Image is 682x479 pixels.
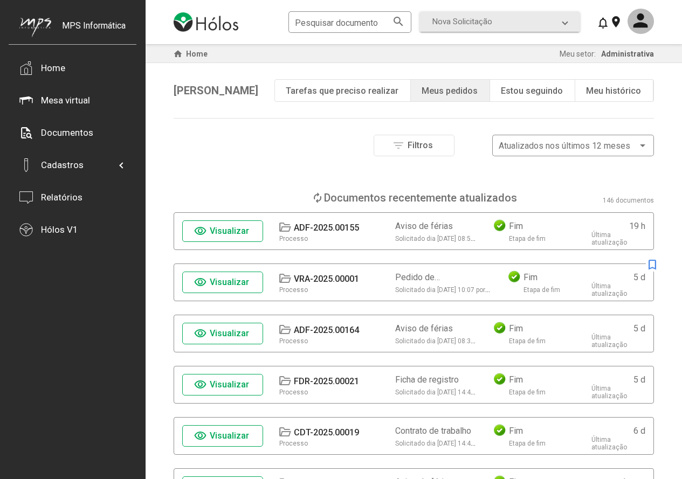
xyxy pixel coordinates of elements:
div: Etapa de fim [509,440,546,447]
div: FDR-2025.00021 [294,376,359,386]
div: 5 d [633,374,645,385]
span: [PERSON_NAME] [174,84,258,97]
div: Estou seguindo [501,86,563,96]
span: Visualizar [210,277,249,287]
div: Etapa de fim [509,388,546,396]
div: Home [41,63,65,73]
button: Visualizar [182,272,263,293]
div: ADF-2025.00155 [294,223,359,233]
mat-icon: search [392,15,405,27]
mat-icon: visibility [194,327,207,340]
span: Home [186,50,208,58]
div: Hólos V1 [41,224,78,235]
span: Nova Solicitação [432,17,492,26]
span: Visualizar [210,328,249,338]
div: VRA-2025.00001 [294,274,359,284]
div: Última atualização [591,282,645,297]
div: Processo [279,286,308,294]
mat-icon: folder_open [278,426,291,439]
div: Fim [509,374,523,385]
div: 146 documentos [603,197,654,204]
div: Aviso de férias [395,221,453,231]
mat-icon: folder_open [278,221,291,234]
div: Meus pedidos [422,86,478,96]
div: Tarefas que preciso realizar [286,86,398,96]
div: Meu histórico [586,86,641,96]
img: mps-image-cropped.png [19,17,51,37]
mat-icon: visibility [194,276,207,289]
div: Contrato de trabalho [395,426,471,436]
div: Última atualização [591,436,645,451]
button: Filtros [374,135,454,156]
div: Cadastros [41,159,84,170]
div: Fim [509,323,523,334]
mat-icon: location_on [609,15,622,28]
div: Última atualização [591,231,645,246]
button: Visualizar [182,374,263,395]
div: 5 d [633,272,645,282]
mat-icon: visibility [194,429,207,442]
div: 6 d [633,426,645,436]
span: Visualizar [210,379,249,390]
div: Pedido de VR/[GEOGRAPHIC_DATA] [395,272,492,282]
div: Fim [509,426,523,436]
div: Documentos [41,127,93,138]
div: Ficha de registro [395,374,459,385]
div: Última atualização [591,334,645,349]
div: MPS Informática [62,20,126,47]
div: Última atualização [591,385,645,400]
div: Etapa de fim [509,235,546,242]
div: Processo [279,388,308,396]
div: 5 d [633,323,645,334]
span: Atualizados nos últimos 12 meses [499,141,630,151]
button: Visualizar [182,323,263,344]
div: 19 h [629,221,645,231]
div: Etapa de fim [509,337,546,345]
span: Visualizar [210,431,249,441]
div: Fim [509,221,523,231]
span: Administrativa [601,50,654,58]
mat-expansion-panel-header: Nova Solicitação [419,11,580,32]
mat-icon: folder_open [278,374,291,387]
mat-icon: visibility [194,378,207,391]
mat-icon: loop [311,191,324,204]
div: CDT-2025.00019 [294,427,359,438]
div: ADF-2025.00164 [294,325,359,335]
mat-icon: bookmark [646,259,659,272]
div: Aviso de férias [395,323,453,334]
mat-icon: visibility [194,225,207,238]
mat-icon: home [171,47,184,60]
div: Processo [279,440,308,447]
mat-expansion-panel-header: Cadastros [19,149,126,181]
div: Fim [523,272,538,282]
img: logo-holos.png [174,12,238,32]
mat-icon: folder_open [278,272,291,285]
mat-icon: folder_open [278,323,291,336]
span: Filtros [408,140,433,150]
div: Etapa de fim [523,286,560,294]
div: Mesa virtual [41,95,90,106]
div: Documentos recentemente atualizados [324,191,517,204]
span: Visualizar [210,226,249,236]
button: Visualizar [182,220,263,242]
div: Relatórios [41,192,82,203]
div: Processo [279,337,308,345]
button: Visualizar [182,425,263,447]
div: Processo [279,235,308,242]
span: Meu setor: [560,50,596,58]
mat-icon: filter_list [392,139,405,152]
